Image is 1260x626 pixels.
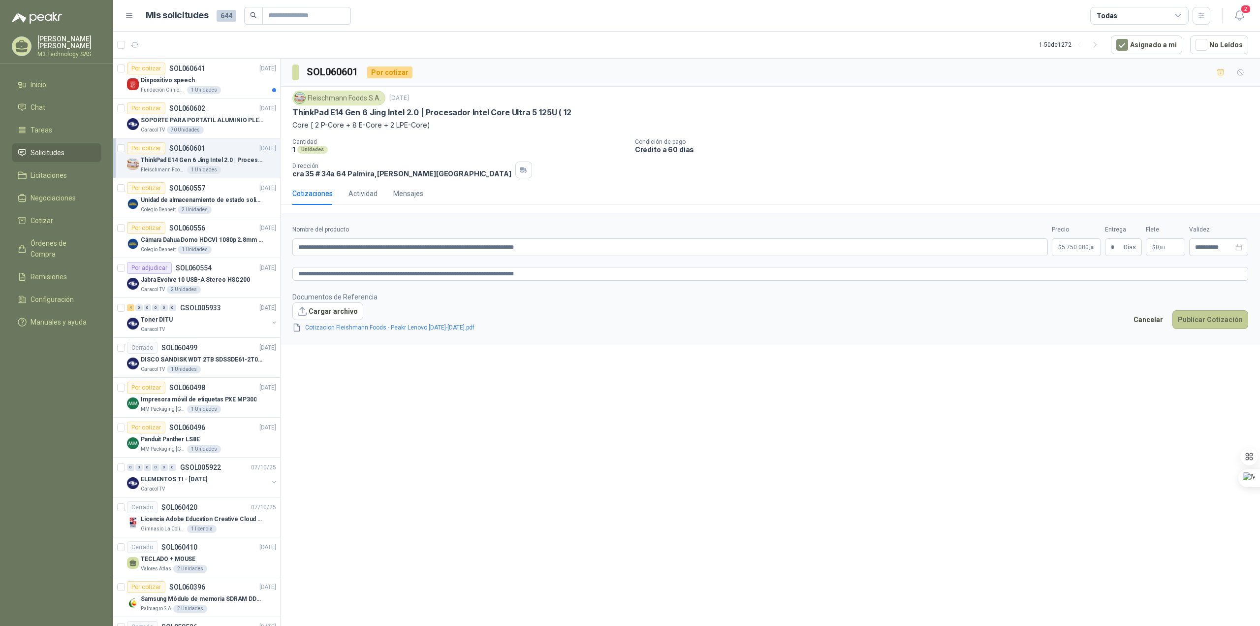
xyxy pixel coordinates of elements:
div: Cerrado [127,501,157,513]
p: Fleischmann Foods S.A. [141,166,185,174]
div: 2 Unidades [173,605,207,613]
p: SOL060602 [169,105,205,112]
div: Todas [1097,10,1117,21]
a: CerradoSOL060410[DATE] TECLADO + MOUSEValores Atlas2 Unidades [113,537,280,577]
button: Cargar archivo [292,302,363,320]
button: Cancelar [1128,310,1168,329]
p: Unidad de almacenamiento de estado solido Marca SK hynix [DATE] NVMe 256GB HFM256GDJTNG-8310A M.2... [141,196,263,205]
p: DISCO SANDISK WDT 2TB SDSSDE61-2T00-G25 [141,355,263,364]
button: No Leídos [1190,35,1248,54]
p: [DATE] [259,144,276,153]
p: Panduit Panther LS8E [141,435,200,444]
p: Samsung Módulo de memoria SDRAM DDR4 M393A2G40DB0 de 16 GB M393A2G40DB0-CPB [141,594,263,604]
p: Dirección [292,163,511,169]
div: Por cotizar [127,142,165,154]
img: Company Logo [127,358,139,369]
label: Validez [1189,225,1248,234]
span: Chat [31,102,45,113]
p: Caracol TV [141,365,165,373]
img: Logo peakr [12,12,62,24]
a: Por adjudicarSOL060554[DATE] Company LogoJabra Evolve 10 USB-A Stereo HSC200Caracol TV2 Unidades [113,258,280,298]
div: Por cotizar [127,63,165,74]
a: Por cotizarSOL060556[DATE] Company LogoCámara Dahua Domo HDCVI 1080p 2.8mm IP67 Led IR 30m mts no... [113,218,280,258]
div: Por cotizar [127,422,165,433]
a: Cotizacion Fleishmann Foods - Peakr Lenovo [DATE]-[DATE].pdf [301,323,478,332]
span: Órdenes de Compra [31,238,92,260]
span: Cotizar [31,215,53,226]
div: 0 [144,464,151,471]
p: $ 0,00 [1146,238,1185,256]
button: Asignado a mi [1111,35,1182,54]
img: Company Logo [127,118,139,130]
span: 5.750.080 [1062,244,1095,250]
a: Inicio [12,75,101,94]
img: Company Logo [127,437,139,449]
div: Mensajes [393,188,423,199]
p: Cámara Dahua Domo HDCVI 1080p 2.8mm IP67 Led IR 30m mts nocturnos [141,235,263,245]
p: [DATE] [259,264,276,273]
div: 1 - 50 de 1272 [1039,37,1103,53]
p: SOL060557 [169,185,205,192]
p: [DATE] [259,383,276,393]
h3: SOL060601 [307,65,359,80]
div: 2 Unidades [173,565,207,573]
img: Company Logo [127,198,139,210]
p: [DATE] [259,583,276,592]
a: Manuales y ayuda [12,313,101,331]
p: [DATE] [259,64,276,73]
label: Nombre del producto [292,225,1048,234]
img: Company Logo [127,278,139,290]
span: 644 [217,10,236,22]
a: Por cotizarSOL060602[DATE] Company LogoSOPORTE PARA PORTÁTIL ALUMINIO PLEGABLE VTACaracol TV70 Un... [113,99,280,138]
button: 2 [1230,7,1248,25]
p: SOPORTE PARA PORTÁTIL ALUMINIO PLEGABLE VTA [141,116,263,125]
div: 0 [144,304,151,311]
img: Company Logo [127,158,139,170]
p: Toner DITU [141,315,173,325]
span: Días [1124,239,1136,256]
p: Caracol TV [141,286,165,294]
img: Company Logo [127,397,139,409]
div: Por cotizar [127,182,165,194]
a: Por cotizarSOL060396[DATE] Company LogoSamsung Módulo de memoria SDRAM DDR4 M393A2G40DB0 de 16 GB... [113,577,280,617]
div: Por cotizar [367,66,412,78]
p: Condición de pago [635,138,1256,145]
div: 0 [152,464,159,471]
div: 0 [160,304,168,311]
div: Cerrado [127,541,157,553]
p: [DATE] [259,423,276,432]
span: 2 [1240,4,1251,14]
p: MM Packaging [GEOGRAPHIC_DATA] [141,445,185,453]
p: cra 35 # 34a 64 Palmira , [PERSON_NAME][GEOGRAPHIC_DATA] [292,169,511,178]
p: Colegio Bennett [141,206,176,214]
p: SOL060396 [169,584,205,591]
label: Precio [1052,225,1101,234]
p: GSOL005922 [180,464,221,471]
div: 0 [160,464,168,471]
button: Publicar Cotización [1172,310,1248,329]
p: MM Packaging [GEOGRAPHIC_DATA] [141,405,185,413]
p: Impresora móvil de etiquetas PXE MP300 [141,395,256,404]
div: 4 [127,304,134,311]
div: Fleischmann Foods S.A. [292,91,385,105]
p: SOL060410 [161,544,197,551]
div: 1 Unidades [187,445,221,453]
a: Solicitudes [12,143,101,162]
div: Actividad [348,188,378,199]
div: 0 [135,304,143,311]
span: search [250,12,257,19]
p: Gimnasio La Colina [141,525,185,533]
div: 2 Unidades [178,206,212,214]
img: Company Logo [127,597,139,609]
div: 70 Unidades [167,126,204,134]
span: 0 [1156,244,1165,250]
p: [DATE] [259,224,276,233]
p: [DATE] [259,104,276,113]
img: Company Logo [127,517,139,529]
p: Palmagro S.A [141,605,171,613]
div: Cotizaciones [292,188,333,199]
p: [DATE] [259,343,276,353]
div: Por cotizar [127,581,165,593]
p: SOL060641 [169,65,205,72]
p: Dispositivo speech [141,76,195,85]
